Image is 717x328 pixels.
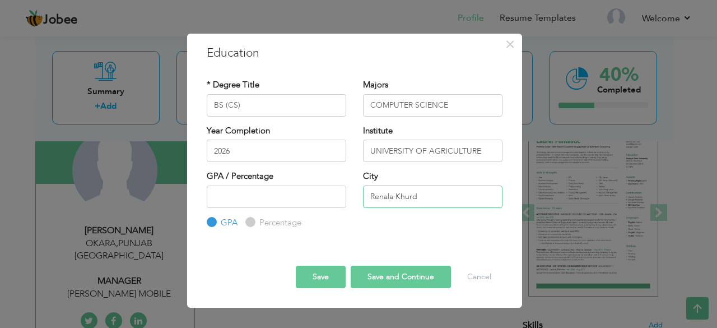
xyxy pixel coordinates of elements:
[207,45,502,62] h3: Education
[363,79,388,91] label: Majors
[207,125,270,137] label: Year Completion
[363,170,378,182] label: City
[456,266,502,288] button: Cancel
[207,170,273,182] label: GPA / Percentage
[257,217,301,229] label: Percentage
[207,79,259,91] label: * Degree Title
[296,266,346,288] button: Save
[218,217,238,229] label: GPA
[363,125,393,137] label: Institute
[501,35,519,53] button: Close
[505,34,515,54] span: ×
[351,266,451,288] button: Save and Continue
